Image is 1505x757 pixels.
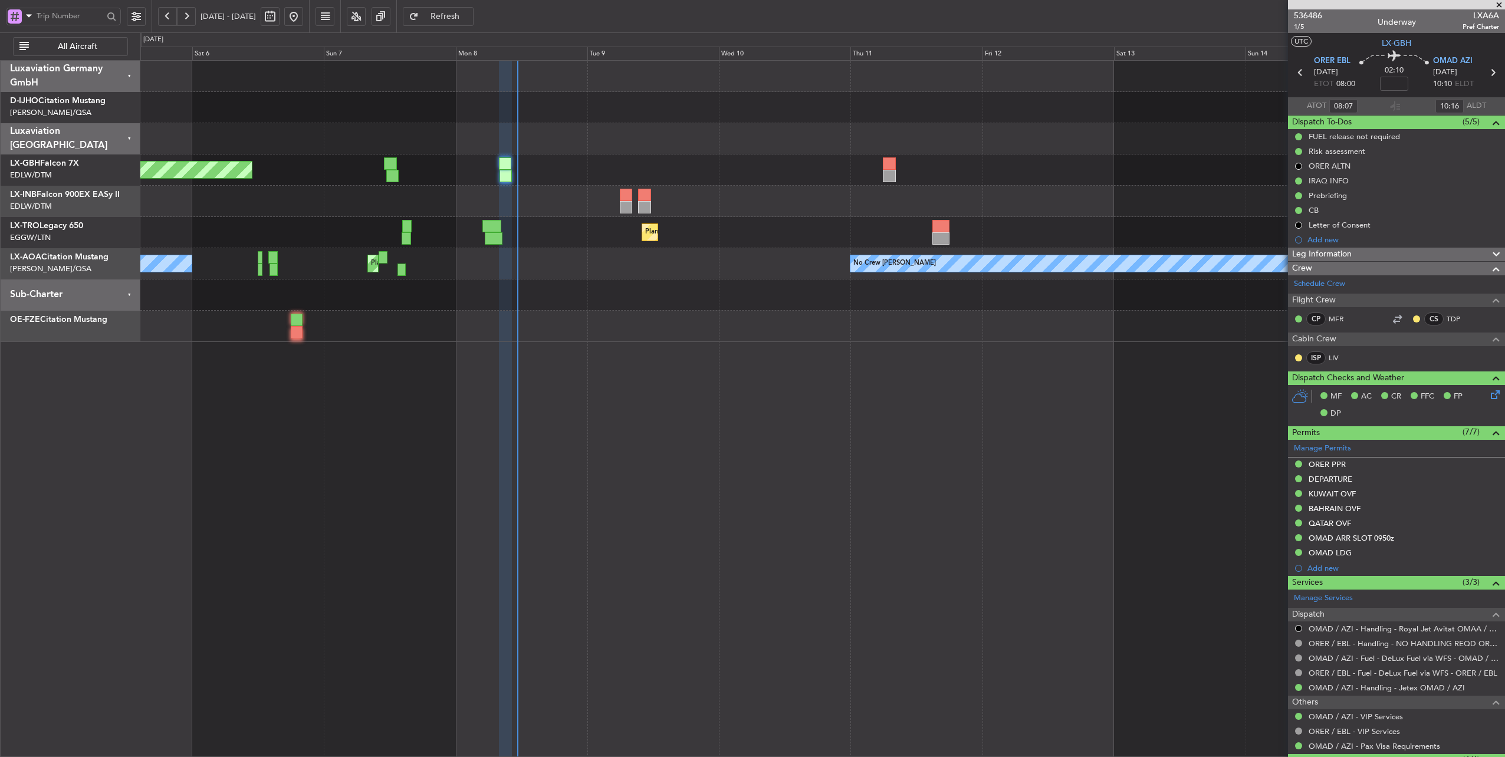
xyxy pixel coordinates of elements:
div: BAHRAIN OVF [1309,503,1361,514]
a: LX-AOACitation Mustang [10,253,109,261]
div: No Crew [PERSON_NAME] [853,255,936,272]
input: Trip Number [37,7,103,25]
button: Refresh [403,7,474,26]
span: AC [1361,391,1372,403]
span: LX-INB [10,190,37,199]
span: Dispatch Checks and Weather [1292,371,1404,385]
div: FUEL release not required [1309,131,1400,141]
div: Sat 6 [192,47,324,61]
div: Mon 8 [456,47,587,61]
div: Wed 10 [719,47,850,61]
a: OMAD / AZI - Handling - Royal Jet Avitat OMAA / AUH [1309,624,1499,634]
div: Add new [1307,235,1499,245]
span: LX-TRO [10,222,40,230]
span: Permits [1292,426,1320,440]
span: All Aircraft [31,42,124,51]
div: Underway [1378,16,1416,28]
a: [PERSON_NAME]/QSA [10,264,91,274]
div: OMAD LDG [1309,548,1352,558]
span: Refresh [421,12,469,21]
a: LX-INBFalcon 900EX EASy II [10,190,120,199]
span: ORER EBL [1314,55,1350,67]
div: Prebriefing [1309,190,1347,200]
a: ORER / EBL - VIP Services [1309,726,1400,736]
div: OMAD ARR SLOT 0950z [1309,533,1394,543]
div: Tue 9 [587,47,719,61]
a: LIV [1329,353,1355,363]
a: Manage Permits [1294,443,1351,455]
a: OE-FZECitation Mustang [10,315,107,324]
span: 1/5 [1294,22,1322,32]
span: Services [1292,576,1323,590]
div: IRAQ INFO [1309,176,1349,186]
div: Sat 13 [1114,47,1246,61]
div: Thu 11 [850,47,982,61]
a: EDLW/DTM [10,170,52,180]
div: DEPARTURE [1309,474,1352,484]
span: [DATE] [1314,67,1338,78]
span: CR [1391,391,1401,403]
span: DP [1330,408,1341,420]
span: (3/3) [1463,576,1480,588]
div: CP [1306,312,1326,325]
div: Risk assessment [1309,146,1365,156]
input: --:-- [1329,99,1358,113]
a: Manage Services [1294,593,1353,604]
span: [DATE] [1433,67,1457,78]
span: ELDT [1455,78,1474,90]
span: D-IJHO [10,97,38,105]
button: UTC [1291,36,1312,47]
span: Leg Information [1292,248,1352,261]
span: 08:00 [1336,78,1355,90]
a: OMAD / AZI - Fuel - DeLux Fuel via WFS - OMAD / AZI [1309,653,1499,663]
a: TDP [1447,314,1473,324]
span: Others [1292,696,1318,709]
div: Fri 12 [982,47,1114,61]
div: Sun 7 [324,47,455,61]
a: MFR [1329,314,1355,324]
div: Sun 14 [1246,47,1377,61]
span: ETOT [1314,78,1333,90]
span: [DATE] - [DATE] [201,11,256,22]
span: LX-AOA [10,253,41,261]
div: KUWAIT OVF [1309,489,1356,499]
div: ORER ALTN [1309,161,1350,171]
a: ORER / EBL - Fuel - DeLux Fuel via WFS - ORER / EBL [1309,668,1497,678]
a: LX-GBHFalcon 7X [10,159,79,167]
div: [DATE] [143,35,163,45]
span: OMAD AZI [1433,55,1473,67]
span: ATOT [1307,100,1326,112]
span: 02:10 [1385,65,1404,77]
div: CS [1424,312,1444,325]
a: Schedule Crew [1294,278,1345,290]
span: FP [1454,391,1463,403]
span: Flight Crew [1292,294,1336,307]
div: Planned Maint Dusseldorf [645,223,722,241]
span: (7/7) [1463,426,1480,438]
span: Pref Charter [1463,22,1499,32]
span: MF [1330,391,1342,403]
span: Dispatch To-Dos [1292,116,1352,129]
div: Planned Maint [GEOGRAPHIC_DATA] ([GEOGRAPHIC_DATA]) [371,255,557,272]
a: D-IJHOCitation Mustang [10,97,106,105]
a: EDLW/DTM [10,201,52,212]
div: ISP [1306,351,1326,364]
span: ALDT [1467,100,1486,112]
span: FFC [1421,391,1434,403]
span: LX-GBH [1382,37,1411,50]
span: Dispatch [1292,608,1325,621]
span: LX-GBH [10,159,40,167]
a: OMAD / AZI - VIP Services [1309,712,1403,722]
a: EGGW/LTN [10,232,51,243]
a: ORER / EBL - Handling - NO HANDLING REQD ORER/EBL [1309,638,1499,649]
input: --:-- [1435,99,1464,113]
button: All Aircraft [13,37,128,56]
a: LX-TROLegacy 650 [10,222,83,230]
a: OMAD / AZI - Pax Visa Requirements [1309,741,1440,751]
div: ORER PPR [1309,459,1346,469]
span: (5/5) [1463,116,1480,128]
span: Crew [1292,262,1312,275]
a: [PERSON_NAME]/QSA [10,107,91,118]
span: 536486 [1294,9,1322,22]
div: QATAR OVF [1309,518,1351,528]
